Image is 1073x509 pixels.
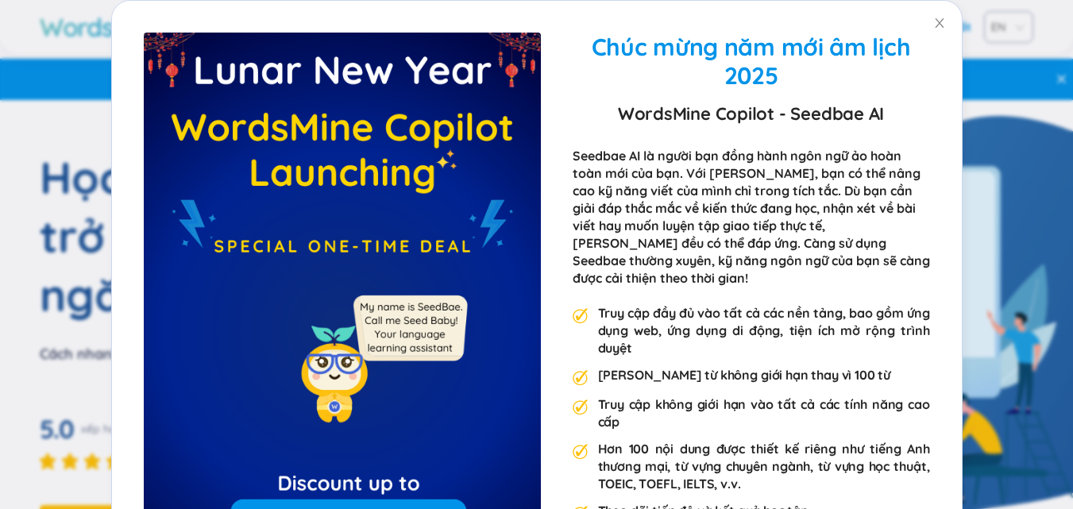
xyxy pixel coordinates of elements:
[573,399,589,415] img: phần thưởng
[573,370,589,386] img: phần thưởng
[598,367,891,383] font: [PERSON_NAME] từ không giới hạn thay vì 100 từ
[592,32,911,91] font: Chúc mừng năm mới âm lịch 2025
[618,102,884,125] font: WordsMine Copilot - Seedbae AI
[933,17,946,29] span: đóng
[598,441,930,492] font: Hơn 100 nội dung được thiết kế riêng như tiếng Anh thương mại, từ vựng chuyên ngành, từ vựng học ...
[917,1,962,45] button: Đóng
[598,305,930,356] font: Truy cập đầy đủ vào tất cả các nền tảng, bao gồm ứng dụng web, ứng dụng di động, tiện ích mở rộng...
[573,148,930,286] font: Seedbae AI là người bạn đồng hành ngôn ngữ ảo hoàn toàn mới của bạn. Với [PERSON_NAME], bạn có th...
[573,444,589,460] img: phần thưởng
[573,308,589,324] img: phần thưởng
[598,396,930,430] font: Truy cập không giới hạn vào tất cả các tính năng cao cấp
